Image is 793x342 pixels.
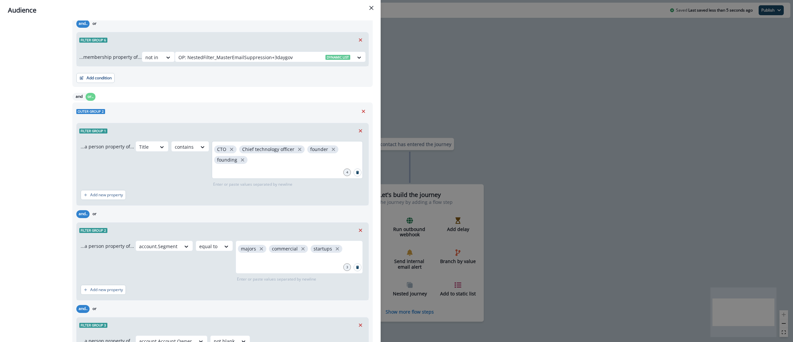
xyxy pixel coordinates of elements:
[343,263,351,271] div: 3
[72,93,86,101] button: and
[334,246,341,252] button: close
[355,35,366,45] button: Remove
[76,109,105,114] span: Outer group 2
[314,246,332,252] p: startups
[343,169,351,176] div: 4
[79,54,142,60] p: ...membership property of...
[354,169,361,176] button: Search
[79,323,107,328] span: Filter group 3
[242,147,294,152] p: Chief technology officer
[90,210,99,218] button: or
[258,246,265,252] button: close
[79,129,107,133] span: Filter group 1
[76,20,90,28] button: and..
[86,93,95,101] button: or..
[76,73,115,83] button: Add condition
[76,305,90,313] button: and..
[8,5,373,15] div: Audience
[81,190,126,200] button: Add new property
[81,285,126,295] button: Add new property
[330,146,337,153] button: close
[236,276,318,282] p: Enter or paste values separated by newline
[358,106,369,116] button: Remove
[272,246,298,252] p: commercial
[355,225,366,235] button: Remove
[79,38,107,43] span: Filter group 6
[241,246,256,252] p: majors
[90,20,99,28] button: or
[76,210,90,218] button: and..
[355,126,366,136] button: Remove
[296,146,303,153] button: close
[81,143,134,150] p: ...a person property of...
[90,193,123,197] p: Add new property
[81,243,134,249] p: ...a person property of...
[90,305,99,313] button: or
[239,157,246,163] button: close
[366,3,377,13] button: Close
[217,147,226,152] p: CTO
[90,287,123,292] p: Add new property
[79,228,107,233] span: Filter group 2
[228,146,235,153] button: close
[212,181,294,187] p: Enter or paste values separated by newline
[217,157,237,163] p: founding
[354,263,361,271] button: Search
[355,320,366,330] button: Remove
[300,246,306,252] button: close
[310,147,328,152] p: founder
